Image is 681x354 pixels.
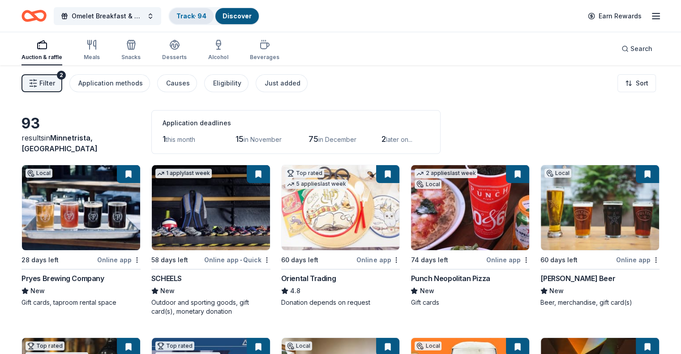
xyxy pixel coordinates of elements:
[415,180,441,189] div: Local
[285,169,324,178] div: Top rated
[236,134,244,144] span: 15
[213,78,241,89] div: Eligibility
[97,254,141,265] div: Online app
[636,78,648,89] span: Sort
[84,54,100,61] div: Meals
[208,54,228,61] div: Alcohol
[78,78,143,89] div: Application methods
[54,7,161,25] button: Omelet Breakfast & Silent Auction Fundraiser
[84,36,100,65] button: Meals
[21,36,62,65] button: Auction & raffle
[381,134,386,144] span: 2
[163,134,166,144] span: 1
[166,136,195,143] span: this month
[208,36,228,65] button: Alcohol
[281,298,400,307] div: Donation depends on request
[204,254,270,265] div: Online app Quick
[30,286,45,296] span: New
[250,54,279,61] div: Beverages
[26,169,52,178] div: Local
[26,341,64,350] div: Top rated
[486,254,530,265] div: Online app
[21,255,59,265] div: 28 days left
[411,255,448,265] div: 74 days left
[281,273,336,284] div: Oriental Trading
[21,133,98,153] span: in
[223,12,252,20] a: Discover
[162,54,187,61] div: Desserts
[549,286,564,296] span: New
[541,165,659,250] img: Image for Fulton Beer
[21,298,141,307] div: Gift cards, taproom rental space
[21,165,141,307] a: Image for Pryes Brewing CompanyLocal28 days leftOnline appPryes Brewing CompanyNewGift cards, tap...
[285,341,312,350] div: Local
[21,54,62,61] div: Auction & raffle
[57,71,66,80] div: 2
[157,74,197,92] button: Causes
[540,273,615,284] div: [PERSON_NAME] Beer
[21,273,104,284] div: Pryes Brewing Company
[168,7,260,25] button: Track· 94Discover
[152,165,270,250] img: Image for SCHEELS
[420,286,434,296] span: New
[155,341,194,350] div: Top rated
[281,165,400,307] a: Image for Oriental TradingTop rated5 applieslast week60 days leftOnline appOriental Trading4.8Don...
[204,74,248,92] button: Eligibility
[21,132,141,154] div: results
[308,134,318,144] span: 75
[415,169,477,178] div: 2 applies last week
[22,165,140,250] img: Image for Pryes Brewing Company
[614,40,660,58] button: Search
[290,286,300,296] span: 4.8
[411,298,530,307] div: Gift cards
[155,169,212,178] div: 1 apply last week
[160,286,175,296] span: New
[411,165,529,250] img: Image for Punch Neopolitan Pizza
[121,54,141,61] div: Snacks
[240,256,242,264] span: •
[151,255,188,265] div: 58 days left
[540,255,578,265] div: 60 days left
[582,8,647,24] a: Earn Rewards
[69,74,150,92] button: Application methods
[630,43,652,54] span: Search
[616,254,660,265] div: Online app
[282,165,400,250] img: Image for Oriental Trading
[265,78,300,89] div: Just added
[256,74,308,92] button: Just added
[540,165,660,307] a: Image for Fulton BeerLocal60 days leftOnline app[PERSON_NAME] BeerNewBeer, merchandise, gift card(s)
[386,136,412,143] span: later on...
[151,165,270,316] a: Image for SCHEELS1 applylast week58 days leftOnline app•QuickSCHEELSNewOutdoor and sporting goods...
[281,255,318,265] div: 60 days left
[162,36,187,65] button: Desserts
[415,341,441,350] div: Local
[151,298,270,316] div: Outdoor and sporting goods, gift card(s), monetary donation
[411,165,530,307] a: Image for Punch Neopolitan Pizza2 applieslast weekLocal74 days leftOnline appPunch Neopolitan Piz...
[244,136,282,143] span: in November
[617,74,656,92] button: Sort
[72,11,143,21] span: Omelet Breakfast & Silent Auction Fundraiser
[39,78,55,89] span: Filter
[285,179,348,189] div: 5 applies last week
[151,273,182,284] div: SCHEELS
[21,115,141,132] div: 93
[544,169,571,178] div: Local
[411,273,490,284] div: Punch Neopolitan Pizza
[163,118,429,128] div: Application deadlines
[21,5,47,26] a: Home
[21,133,98,153] span: Minnetrista, [GEOGRAPHIC_DATA]
[250,36,279,65] button: Beverages
[121,36,141,65] button: Snacks
[176,12,206,20] a: Track· 94
[21,74,62,92] button: Filter2
[540,298,660,307] div: Beer, merchandise, gift card(s)
[356,254,400,265] div: Online app
[166,78,190,89] div: Causes
[318,136,356,143] span: in December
